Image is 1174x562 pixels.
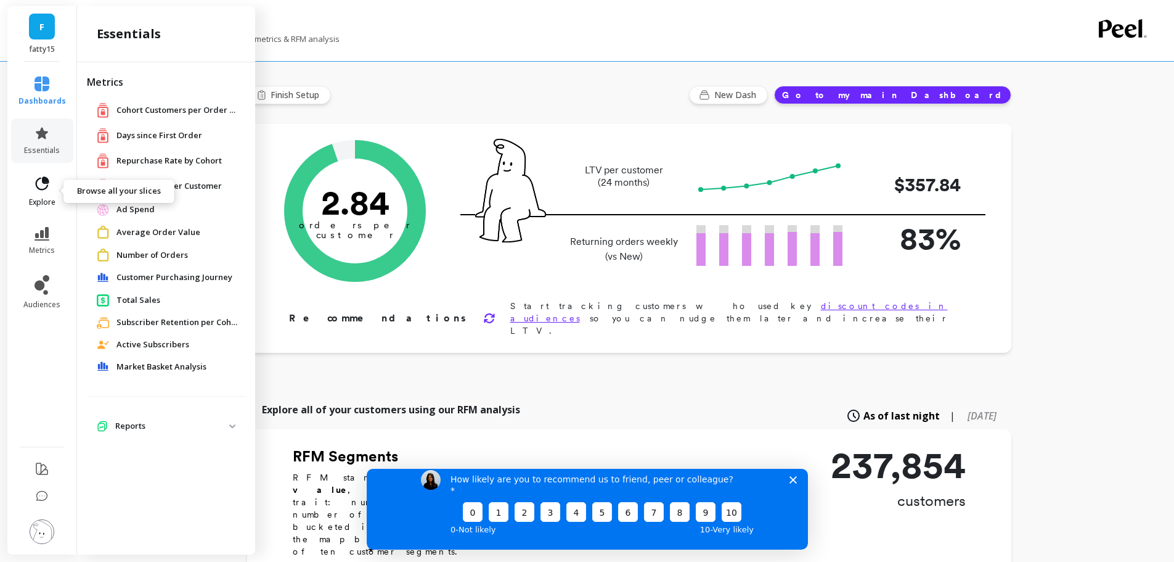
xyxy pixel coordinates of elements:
p: Recommendations [289,311,468,326]
text: 2.84 [320,182,389,223]
tspan: orders per [299,220,411,231]
h2: Metrics [87,75,245,89]
span: Market Basket Analysis [116,361,206,373]
span: Number of Orders [116,249,188,262]
span: Repurchase Rate by Cohort [116,155,222,167]
a: Repurchase Rate by Cohort [116,155,235,167]
img: navigation item icon [97,178,109,194]
img: navigation item icon [97,204,109,216]
span: | [950,408,955,423]
img: navigation item icon [97,362,109,371]
a: Subscriber Retention per Cohort [116,316,240,329]
p: Reports [115,420,229,432]
img: navigation item icon [97,421,108,432]
a: Number of Orders [116,249,235,262]
h2: essentials [97,25,161,43]
p: Returning orders weekly (vs New) [566,234,682,264]
button: Go to my main Dashboard [774,86,1011,104]
img: profile picture [30,519,54,544]
img: navigation item icon [97,294,109,307]
span: metrics [29,246,55,255]
p: Explore all of your customers using our RFM analysis [262,402,520,417]
span: Active Subscribers [116,339,189,351]
img: navigation item icon [97,128,109,143]
p: Start tracking customers who used key so you can nudge them later and increase their LTV. [510,300,972,337]
a: Total Sales [116,294,235,307]
span: Customer Purchasing Journey [116,271,232,284]
p: LTV per customer (24 months) [566,164,682,189]
iframe: Survey by Kateryna from Peel [367,469,808,550]
p: 237,854 [831,447,966,484]
img: down caret icon [229,424,235,428]
span: Ad Spend [116,204,155,216]
span: Average Order Value [116,226,200,239]
span: F [39,20,44,34]
span: Finish Setup [271,89,323,101]
h2: RFM Segments [293,447,712,466]
img: pal seatted on line [475,139,546,242]
tspan: customer [316,229,394,241]
span: audiences [23,300,60,310]
a: Active Subscribers [116,339,235,351]
span: Average LTV per Customer [116,180,222,192]
img: navigation item icon [97,153,109,168]
span: As of last night [863,408,940,423]
button: New Dash [689,86,768,104]
a: Ad Spend [116,204,235,216]
p: fatty15 [20,44,65,54]
p: RFM stands for , , and , each corresponding to some key customer trait: number of days since the ... [293,471,712,558]
span: Days since First Order [116,130,202,142]
a: Days since First Order [116,130,235,142]
a: Customer Purchasing Journey [116,271,235,284]
img: navigation item icon [97,226,109,239]
button: Finish Setup [247,86,331,104]
p: $357.84 [862,171,961,199]
img: navigation item icon [97,102,109,118]
span: Total Sales [116,294,160,307]
img: navigation item icon [97,316,109,329]
span: [DATE] [968,409,997,423]
a: Average Order Value [116,226,235,239]
img: navigation item icon [97,249,109,262]
span: New Dash [714,89,760,101]
img: navigation item icon [97,341,109,349]
span: dashboards [18,96,66,106]
span: essentials [24,146,60,155]
a: Cohort Customers per Order Count [116,104,240,117]
span: explore [29,197,55,207]
p: 83% [862,215,961,262]
img: navigation item icon [97,273,109,283]
a: Average LTV per Customer [116,180,235,192]
p: customers [831,491,966,511]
